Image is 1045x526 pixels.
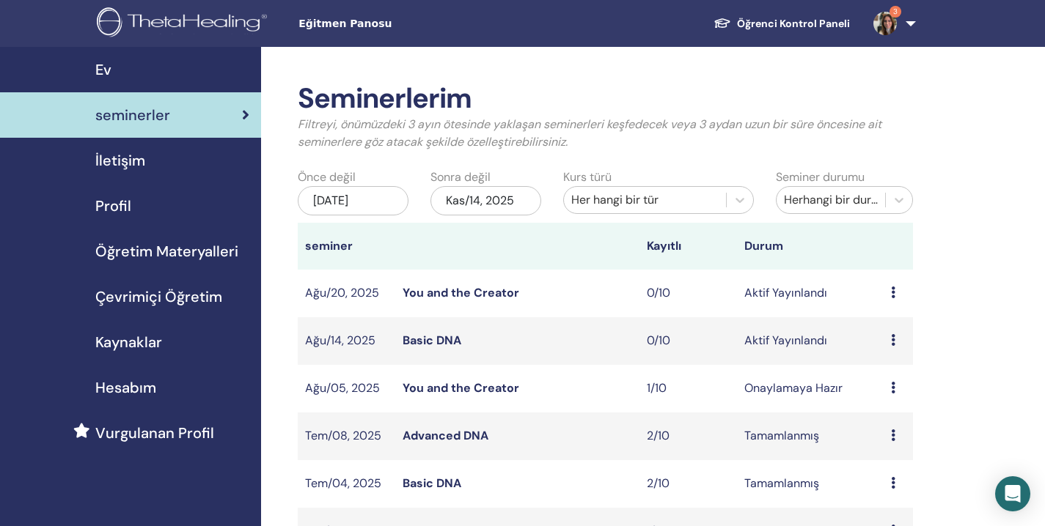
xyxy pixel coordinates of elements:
[639,365,737,412] td: 1/10
[890,6,901,18] span: 3
[95,286,222,308] span: Çevrimiçi Öğretim
[95,104,170,126] span: seminerler
[95,149,145,171] span: İletişim
[639,460,737,508] td: 2/10
[873,12,897,35] img: default.jpg
[714,17,731,29] img: graduation-cap-white.svg
[737,223,884,270] th: Durum
[97,7,272,40] img: logo.png
[95,377,156,399] span: Hesabım
[702,10,862,37] a: Öğrenci Kontrol Paneli
[639,270,737,317] td: 0/10
[784,191,878,209] div: Herhangi bir durum
[298,16,518,32] span: Eğitmen Panosu
[639,223,737,270] th: Kayıtlı
[403,333,461,348] a: Basic DNA
[95,195,131,217] span: Profil
[95,422,214,444] span: Vurgulanan Profil
[403,475,461,491] a: Basic DNA
[298,223,395,270] th: seminer
[298,317,395,365] td: Ağu/14, 2025
[298,365,395,412] td: Ağu/05, 2025
[571,191,719,209] div: Her hangi bir tür
[403,380,519,396] a: You and the Creator
[298,82,913,116] h2: Seminerlerim
[298,186,408,215] div: [DATE]
[737,460,884,508] td: Tamamlanmış
[298,168,356,186] label: Önce değil
[995,476,1030,511] div: Open Intercom Messenger
[298,460,395,508] td: Tem/04, 2025
[430,168,491,186] label: Sonra değil
[298,116,913,151] p: Filtreyi, önümüzdeki 3 ayın ötesinde yaklaşan seminerleri keşfedecek veya 3 aydan uzun bir süre ö...
[737,365,884,412] td: Onaylamaya Hazır
[95,331,162,353] span: Kaynaklar
[639,412,737,460] td: 2/10
[95,240,238,262] span: Öğretim Materyalleri
[403,285,519,300] a: You and the Creator
[430,186,541,215] div: Kas/14, 2025
[776,168,865,186] label: Seminer durumu
[95,59,111,81] span: Ev
[298,270,395,317] td: Ağu/20, 2025
[737,270,884,317] td: Aktif Yayınlandı
[563,168,612,186] label: Kurs türü
[298,412,395,460] td: Tem/08, 2025
[639,317,737,365] td: 0/10
[737,317,884,365] td: Aktif Yayınlandı
[403,428,488,443] a: Advanced DNA
[737,412,884,460] td: Tamamlanmış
